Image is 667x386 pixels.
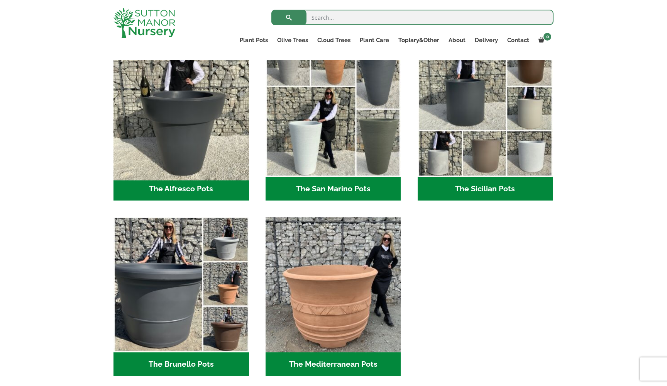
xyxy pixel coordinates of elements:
a: Delivery [470,35,503,46]
h2: The Brunello Pots [113,352,249,376]
img: logo [113,8,175,38]
a: Visit product category The San Marino Pots [266,41,401,201]
img: The Mediterranean Pots [266,217,401,352]
a: Visit product category The Mediterranean Pots [266,217,401,376]
span: 0 [543,33,551,41]
h2: The Sicilian Pots [418,177,553,201]
img: The Alfresco Pots [110,38,252,180]
a: Visit product category The Sicilian Pots [418,41,553,201]
a: 0 [534,35,554,46]
a: Topiary&Other [394,35,444,46]
a: Plant Care [355,35,394,46]
img: The Brunello Pots [113,217,249,352]
a: About [444,35,470,46]
img: The San Marino Pots [266,41,401,177]
a: Cloud Trees [313,35,355,46]
a: Visit product category The Alfresco Pots [113,41,249,201]
h2: The San Marino Pots [266,177,401,201]
a: Contact [503,35,534,46]
h2: The Mediterranean Pots [266,352,401,376]
h2: The Alfresco Pots [113,177,249,201]
a: Visit product category The Brunello Pots [113,217,249,376]
img: The Sicilian Pots [418,41,553,177]
a: Olive Trees [273,35,313,46]
a: Plant Pots [235,35,273,46]
input: Search... [271,10,554,25]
